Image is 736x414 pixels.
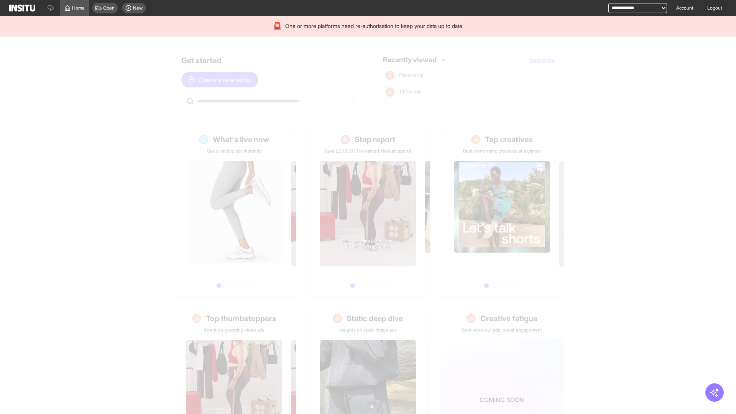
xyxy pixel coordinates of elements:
[103,5,115,11] span: Open
[273,21,282,31] div: 🚨
[133,5,143,11] span: New
[285,22,463,30] span: One or more platforms need re-authorisation to keep your data up to date.
[72,5,85,11] span: Home
[9,5,35,11] img: Logo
